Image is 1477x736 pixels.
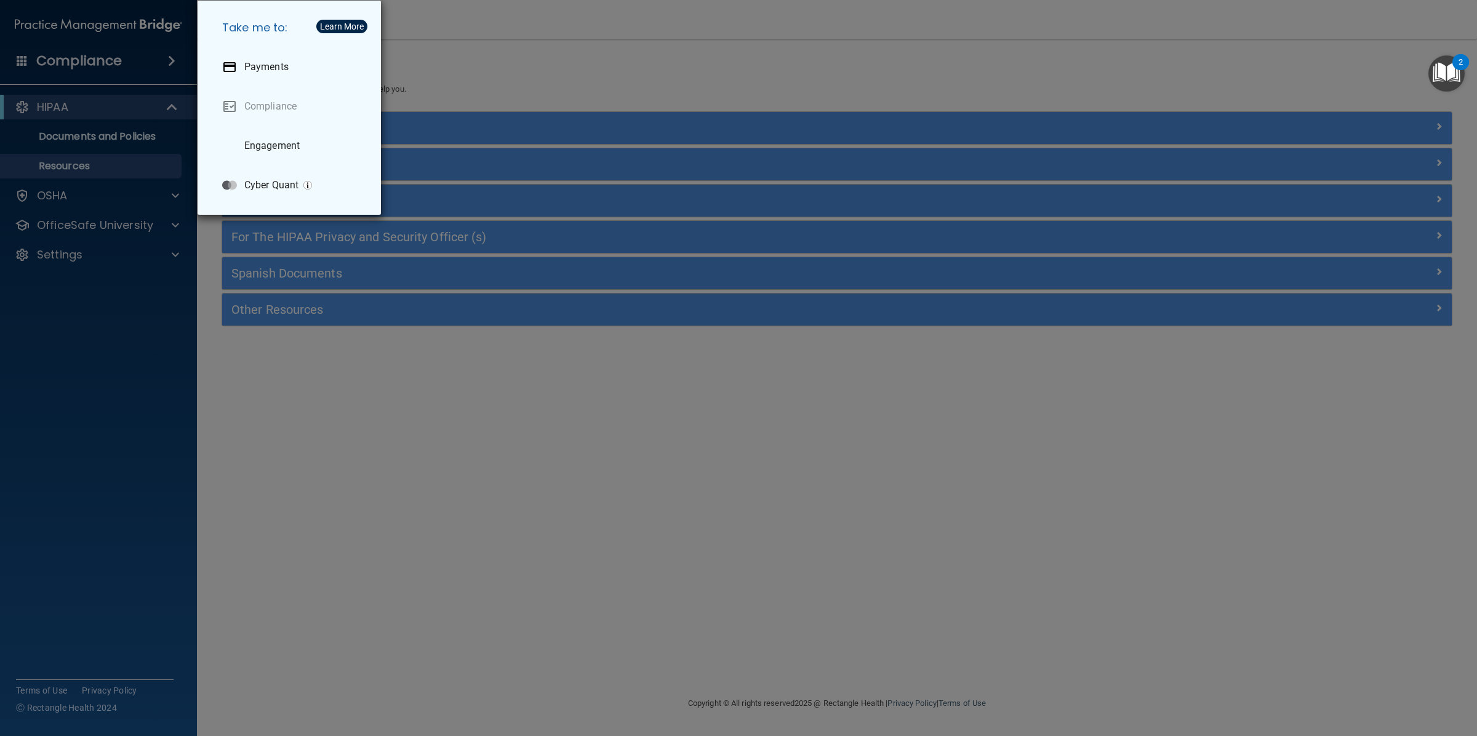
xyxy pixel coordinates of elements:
h5: Take me to: [212,10,371,45]
p: Cyber Quant [244,179,298,191]
a: Engagement [212,129,371,163]
div: 2 [1459,62,1463,78]
a: Compliance [212,89,371,124]
button: Learn More [316,20,367,33]
p: Payments [244,61,289,73]
a: Cyber Quant [212,168,371,202]
p: Engagement [244,140,300,152]
iframe: Drift Widget Chat Controller [1268,650,1462,698]
a: Payments [212,50,371,84]
div: Learn More [320,22,364,31]
button: Open Resource Center, 2 new notifications [1428,55,1465,92]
